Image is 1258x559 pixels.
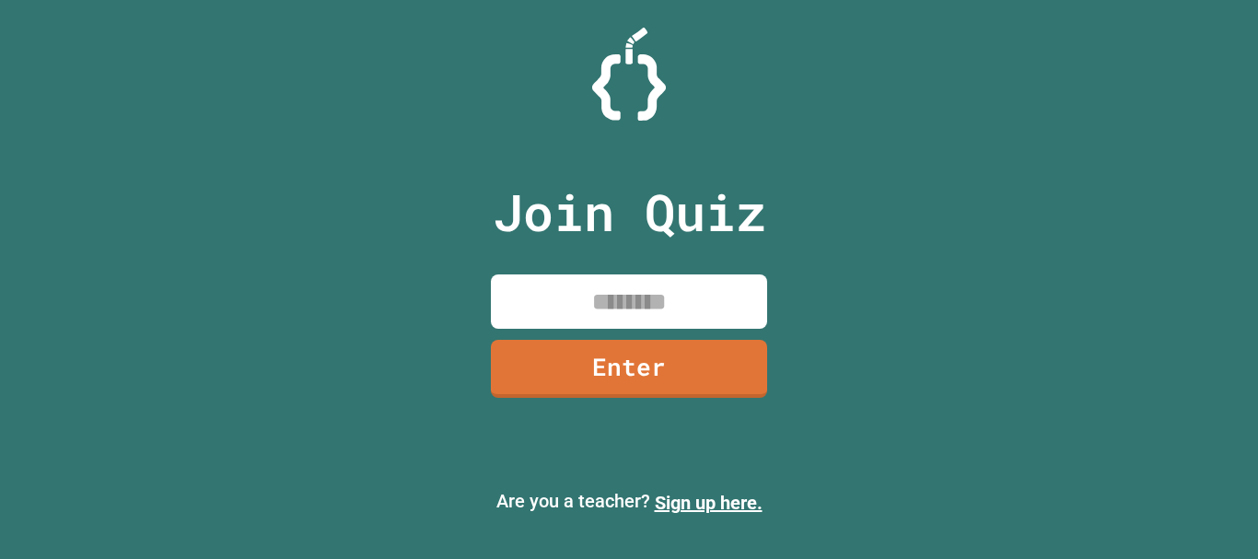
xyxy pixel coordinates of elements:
[15,487,1243,517] p: Are you a teacher?
[592,28,666,121] img: Logo.svg
[1105,405,1240,483] iframe: chat widget
[493,174,766,250] p: Join Quiz
[1181,485,1240,541] iframe: chat widget
[655,492,763,514] a: Sign up here.
[491,340,767,398] a: Enter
